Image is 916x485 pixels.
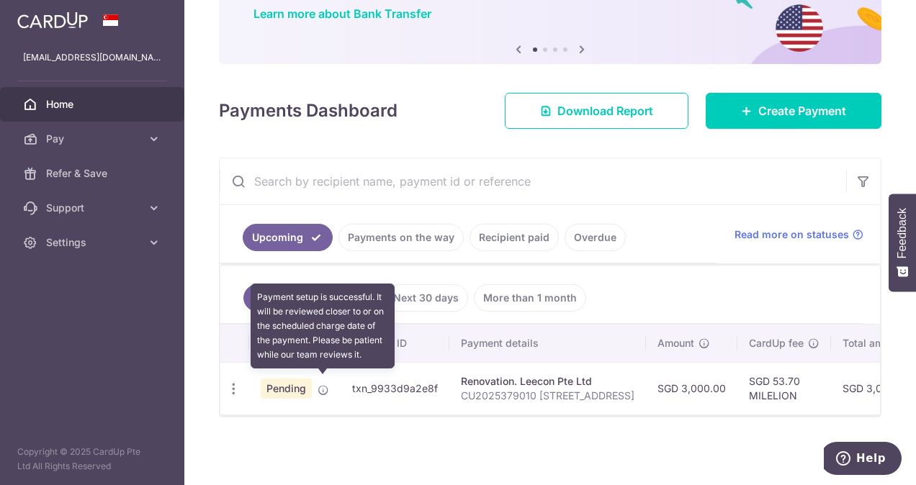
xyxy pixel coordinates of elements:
[341,325,449,362] th: Payment ID
[461,374,634,389] div: Renovation. Leecon Pte Ltd
[461,389,634,403] p: CU2025379010 [STREET_ADDRESS]
[220,158,846,204] input: Search by recipient name, payment id or reference
[735,227,849,242] span: Read more on statuses
[251,284,395,368] div: Payment setup is successful. It will be reviewed closer to or on the scheduled charge date of the...
[843,336,890,350] span: Total amt.
[23,50,161,65] p: [EMAIL_ADDRESS][DOMAIN_NAME]
[243,224,333,251] a: Upcoming
[219,98,398,124] h4: Payments Dashboard
[46,235,141,250] span: Settings
[896,208,909,258] span: Feedback
[46,201,141,215] span: Support
[470,224,559,251] a: Recipient paid
[737,362,831,414] td: SGD 53.70 MILELION
[565,224,626,251] a: Overdue
[261,379,312,399] span: Pending
[505,93,688,129] a: Download Report
[384,284,468,312] a: Next 30 days
[341,362,449,414] td: txn_9933d9a2e8f
[474,284,586,312] a: More than 1 month
[758,102,846,119] span: Create Payment
[46,97,141,112] span: Home
[46,166,141,181] span: Refer & Save
[706,93,881,129] a: Create Payment
[735,227,863,242] a: Read more on statuses
[824,442,902,478] iframe: Opens a widget where you can find more information
[557,102,653,119] span: Download Report
[253,6,431,21] a: Learn more about Bank Transfer
[449,325,646,362] th: Payment details
[338,224,464,251] a: Payments on the way
[46,132,141,146] span: Pay
[749,336,804,350] span: CardUp fee
[17,12,88,29] img: CardUp
[243,284,295,312] a: All
[889,194,916,291] button: Feedback - Show survey
[657,336,694,350] span: Amount
[646,362,737,414] td: SGD 3,000.00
